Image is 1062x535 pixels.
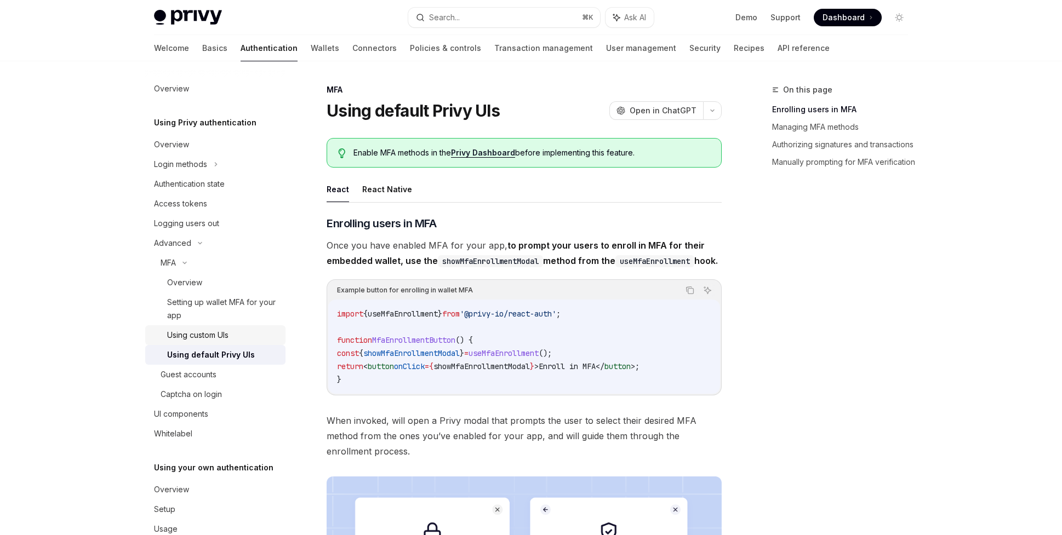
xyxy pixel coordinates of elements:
[615,255,694,267] code: useMfaEnrollment
[145,424,286,444] a: Whitelabel
[161,388,222,401] div: Captcha on login
[202,35,227,61] a: Basics
[337,348,359,358] span: const
[154,177,225,191] div: Authentication state
[582,13,593,22] span: ⌘ K
[145,79,286,99] a: Overview
[154,407,208,421] div: UI components
[539,361,596,371] span: Enroll in MFA
[154,82,189,95] div: Overview
[154,116,256,129] h5: Using Privy authentication
[783,83,832,96] span: On this page
[464,348,469,358] span: =
[167,276,202,289] div: Overview
[154,10,222,25] img: light logo
[368,309,438,319] span: useMfaEnrollment
[145,325,286,345] a: Using custom UIs
[734,35,764,61] a: Recipes
[363,309,368,319] span: {
[429,11,460,24] div: Search...
[606,35,676,61] a: User management
[394,361,425,371] span: onClick
[451,148,515,158] a: Privy Dashboard
[145,345,286,365] a: Using default Privy UIs
[145,273,286,292] a: Overview
[352,35,397,61] a: Connectors
[327,413,722,459] span: When invoked, will open a Privy modal that prompts the user to select their desired MFA method fr...
[460,309,556,319] span: '@privy-io/react-auth'
[362,176,412,202] button: React Native
[596,361,604,371] span: </
[154,138,189,151] div: Overview
[778,35,830,61] a: API reference
[161,256,176,269] div: MFA
[683,283,697,297] button: Copy the contents from the code block
[154,483,189,496] div: Overview
[606,8,654,27] button: Ask AI
[338,148,346,158] svg: Tip
[772,101,917,118] a: Enrolling users in MFA
[455,335,473,345] span: () {
[363,348,460,358] span: showMfaEnrollmentModal
[772,136,917,153] a: Authorizing signatures and transactions
[145,292,286,325] a: Setting up wallet MFA for your app
[530,361,534,371] span: }
[556,309,561,319] span: ;
[735,12,757,23] a: Demo
[337,335,372,345] span: function
[337,283,473,297] div: Example button for enrolling in wallet MFA
[772,118,917,136] a: Managing MFA methods
[241,35,298,61] a: Authentication
[311,35,339,61] a: Wallets
[635,361,640,371] span: ;
[327,216,436,231] span: Enrolling users in MFA
[425,361,429,371] span: =
[327,84,722,95] div: MFA
[631,361,635,371] span: >
[890,9,908,26] button: Toggle dark mode
[154,217,219,230] div: Logging users out
[154,461,273,474] h5: Using your own authentication
[433,361,530,371] span: showMfaEnrollmentModal
[539,348,552,358] span: ();
[327,101,500,120] h1: Using default Privy UIs
[469,348,539,358] span: useMfaEnrollment
[689,35,721,61] a: Security
[534,361,539,371] span: >
[327,240,718,266] strong: to prompt your users to enroll in MFA for their embedded wallet, use the method from the hook.
[167,296,279,322] div: Setting up wallet MFA for your app
[609,101,703,120] button: Open in ChatGPT
[327,238,722,268] span: Once you have enabled MFA for your app,
[408,8,600,27] button: Search...⌘K
[145,174,286,194] a: Authentication state
[337,309,363,319] span: import
[442,309,460,319] span: from
[161,368,216,381] div: Guest accounts
[327,176,349,202] button: React
[353,147,710,158] span: Enable MFA methods in the before implementing this feature.
[167,329,229,342] div: Using custom UIs
[823,12,865,23] span: Dashboard
[772,153,917,171] a: Manually prompting for MFA verification
[604,361,631,371] span: button
[368,361,394,371] span: button
[145,194,286,214] a: Access tokens
[154,503,175,516] div: Setup
[154,197,207,210] div: Access tokens
[630,105,696,116] span: Open in ChatGPT
[814,9,882,26] a: Dashboard
[167,348,255,361] div: Using default Privy UIs
[460,348,464,358] span: }
[624,12,646,23] span: Ask AI
[337,375,341,384] span: }
[154,427,192,440] div: Whitelabel
[154,158,207,171] div: Login methods
[145,404,286,424] a: UI components
[494,35,593,61] a: Transaction management
[429,361,433,371] span: {
[145,214,286,233] a: Logging users out
[363,361,368,371] span: <
[359,348,363,358] span: {
[154,237,191,250] div: Advanced
[154,35,189,61] a: Welcome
